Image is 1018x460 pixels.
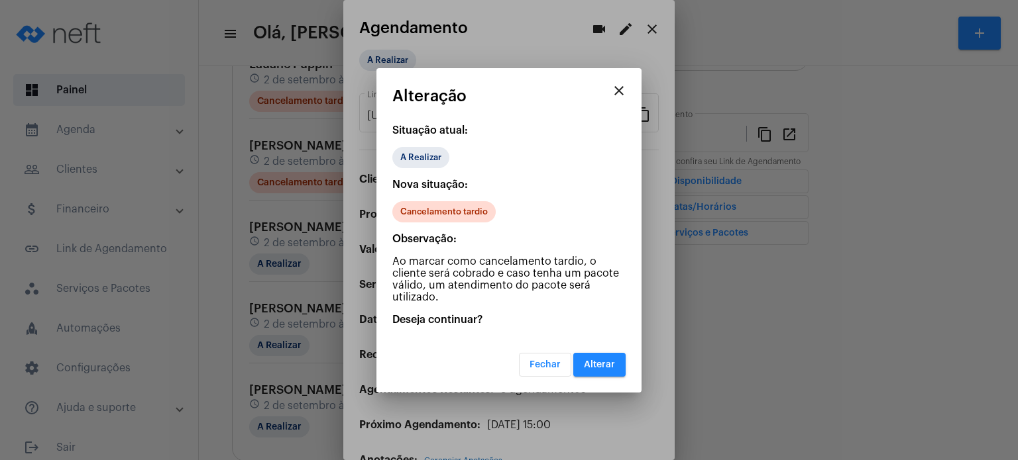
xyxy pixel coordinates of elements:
button: Alterar [573,353,626,377]
span: Alterar [584,360,615,369]
span: Fechar [530,360,561,369]
p: Situação atual: [392,124,626,136]
mat-icon: close [611,83,627,99]
p: Nova situação: [392,179,626,191]
p: Deseja continuar? [392,314,626,326]
p: Ao marcar como cancelamento tardio, o cliente será cobrado e caso tenha um pacote válido, um aten... [392,255,626,303]
mat-chip: A Realizar [392,147,449,168]
mat-chip: Cancelamento tardio [392,201,496,222]
button: Fechar [519,353,571,377]
p: Observação: [392,233,626,245]
span: Alteração [392,87,467,105]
